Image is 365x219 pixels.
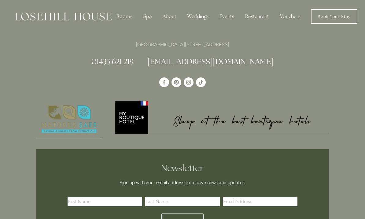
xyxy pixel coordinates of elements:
div: About [158,10,181,23]
div: Spa [138,10,157,23]
a: 01433 621 219 [91,57,134,66]
p: [GEOGRAPHIC_DATA][STREET_ADDRESS] [36,40,329,49]
input: First Name [68,197,142,206]
h2: Newsletter [70,163,295,174]
a: TikTok [196,77,206,87]
a: Vouchers [275,10,305,23]
a: [EMAIL_ADDRESS][DOMAIN_NAME] [147,57,274,66]
p: Sign up with your email address to receive news and updates. [70,179,295,186]
div: Events [215,10,239,23]
a: Pinterest [171,77,181,87]
input: Email Address [223,197,297,206]
div: Restaurant [240,10,274,23]
a: Losehill House Hotel & Spa [159,77,169,87]
div: Rooms [112,10,137,23]
img: Nature's Safe - Logo [36,100,102,139]
a: Instagram [184,77,194,87]
input: Last Name [145,197,220,206]
div: Weddings [182,10,213,23]
img: My Boutique Hotel - Logo [112,100,329,134]
img: Losehill House [15,13,112,20]
a: Book Your Stay [311,9,357,24]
